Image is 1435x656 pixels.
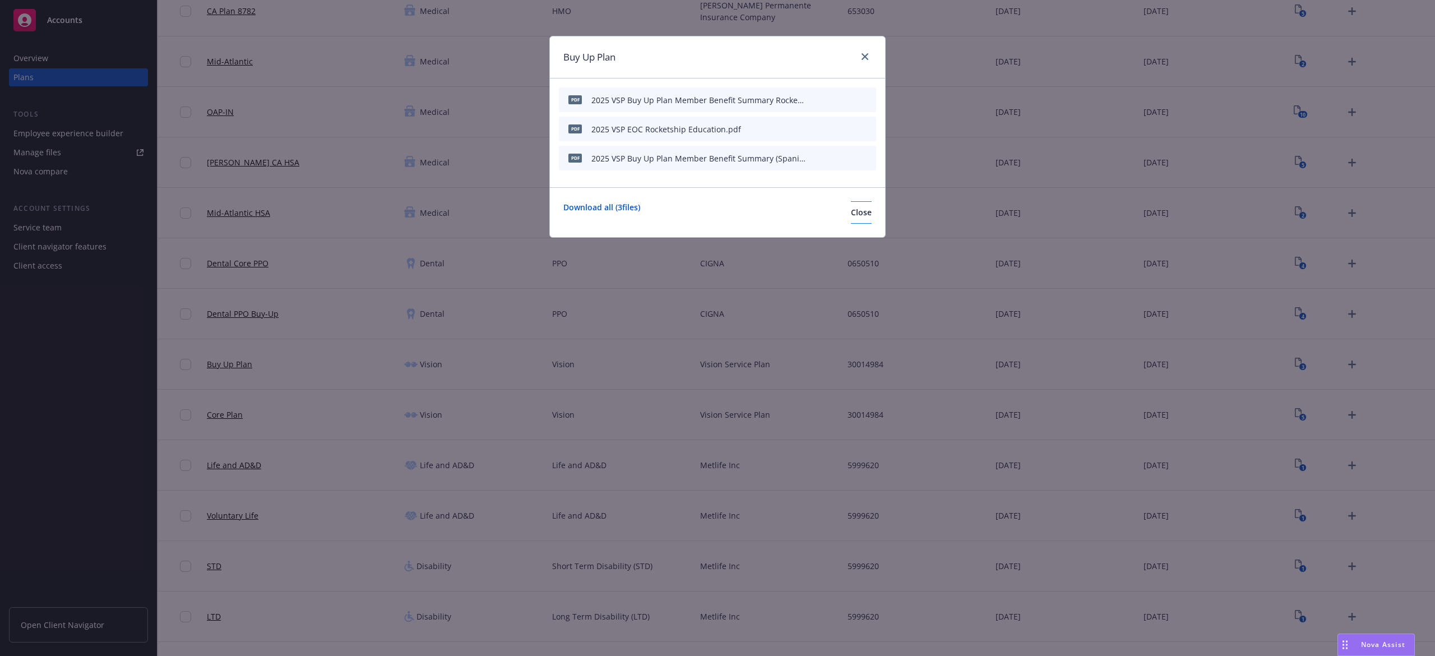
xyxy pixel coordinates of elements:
[568,124,582,133] span: pdf
[826,153,835,164] button: download file
[1361,640,1405,649] span: Nova Assist
[844,123,854,135] button: preview file
[826,94,835,106] button: download file
[591,153,806,164] div: 2025 VSP Buy Up Plan Member Benefit Summary (Spanish) Rocketship Education.pdf
[563,50,615,64] h1: Buy Up Plan
[844,153,854,164] button: preview file
[568,95,582,104] span: pdf
[591,94,806,106] div: 2025 VSP Buy Up Plan Member Benefit Summary Rocketship Education.pdf
[1337,634,1415,656] button: Nova Assist
[858,50,872,63] a: close
[563,201,640,224] a: Download all ( 3 files)
[851,207,872,218] span: Close
[863,153,872,164] button: archive file
[863,123,872,135] button: archive file
[826,123,835,135] button: download file
[863,94,872,106] button: archive file
[1338,634,1352,655] div: Drag to move
[844,94,854,106] button: preview file
[568,154,582,162] span: pdf
[591,123,741,135] div: 2025 VSP EOC Rocketship Education.pdf
[851,201,872,224] button: Close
